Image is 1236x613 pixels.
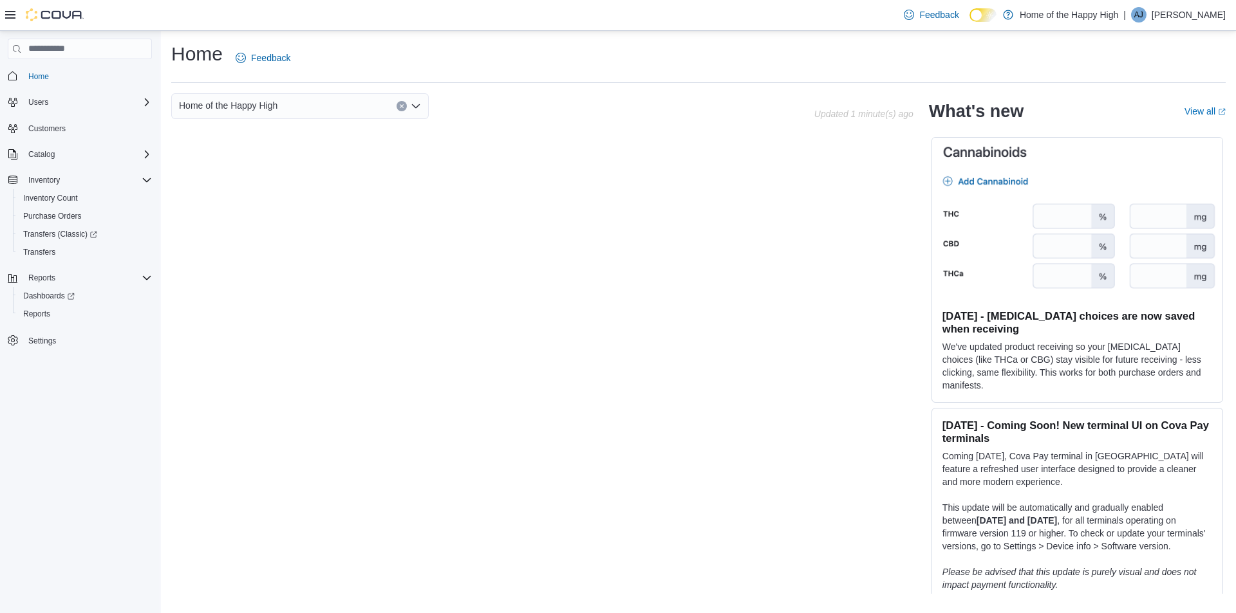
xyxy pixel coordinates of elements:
[18,208,152,224] span: Purchase Orders
[28,175,60,185] span: Inventory
[18,288,152,304] span: Dashboards
[1134,7,1143,23] span: AJ
[397,101,407,111] button: Clear input
[919,8,959,21] span: Feedback
[18,244,61,260] a: Transfers
[8,62,152,383] nav: Complex example
[3,171,157,189] button: Inventory
[28,97,48,107] span: Users
[13,243,157,261] button: Transfers
[179,98,277,113] span: Home of the Happy High
[18,306,55,322] a: Reports
[18,226,152,242] span: Transfers (Classic)
[23,270,152,286] span: Reports
[3,93,157,111] button: Users
[23,333,61,349] a: Settings
[23,95,152,110] span: Users
[23,291,75,301] span: Dashboards
[3,331,157,349] button: Settings
[28,149,55,160] span: Catalog
[23,332,152,348] span: Settings
[230,45,295,71] a: Feedback
[23,309,50,319] span: Reports
[13,207,157,225] button: Purchase Orders
[23,172,152,188] span: Inventory
[18,208,87,224] a: Purchase Orders
[3,145,157,163] button: Catalog
[251,51,290,64] span: Feedback
[18,190,83,206] a: Inventory Count
[3,269,157,287] button: Reports
[26,8,84,21] img: Cova
[1020,7,1118,23] p: Home of the Happy High
[23,69,54,84] a: Home
[1152,7,1226,23] p: [PERSON_NAME]
[18,190,152,206] span: Inventory Count
[18,306,152,322] span: Reports
[23,172,65,188] button: Inventory
[929,101,1024,122] h2: What's new
[18,288,80,304] a: Dashboards
[1218,108,1226,116] svg: External link
[13,305,157,323] button: Reports
[977,515,1057,526] strong: [DATE] and [DATE]
[1184,106,1226,116] a: View allExternal link
[3,67,157,86] button: Home
[969,8,997,22] input: Dark Mode
[23,120,152,136] span: Customers
[23,121,71,136] a: Customers
[23,147,152,162] span: Catalog
[18,244,152,260] span: Transfers
[23,95,53,110] button: Users
[814,109,913,119] p: Updated 1 minute(s) ago
[23,247,55,257] span: Transfers
[969,22,970,23] span: Dark Mode
[942,450,1212,488] p: Coming [DATE], Cova Pay terminal in [GEOGRAPHIC_DATA] will feature a refreshed user interface des...
[18,226,102,242] a: Transfers (Classic)
[411,101,421,111] button: Open list of options
[942,501,1212,553] p: This update will be automatically and gradually enabled between , for all terminals operating on ...
[23,229,97,239] span: Transfers (Classic)
[13,225,157,243] a: Transfers (Classic)
[13,189,157,207] button: Inventory Count
[942,567,1197,590] em: Please be advised that this update is purely visual and does not impact payment functionality.
[1131,7,1147,23] div: Alyson Jagt
[942,309,1212,335] h3: [DATE] - [MEDICAL_DATA] choices are now saved when receiving
[942,340,1212,392] p: We've updated product receiving so your [MEDICAL_DATA] choices (like THCa or CBG) stay visible fo...
[23,68,152,84] span: Home
[171,41,223,67] h1: Home
[28,124,66,134] span: Customers
[28,336,56,346] span: Settings
[899,2,964,28] a: Feedback
[1123,7,1126,23] p: |
[23,270,61,286] button: Reports
[13,287,157,305] a: Dashboards
[3,119,157,138] button: Customers
[28,71,49,82] span: Home
[942,419,1212,444] h3: [DATE] - Coming Soon! New terminal UI on Cova Pay terminals
[23,211,82,221] span: Purchase Orders
[23,147,60,162] button: Catalog
[23,193,78,203] span: Inventory Count
[28,273,55,283] span: Reports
